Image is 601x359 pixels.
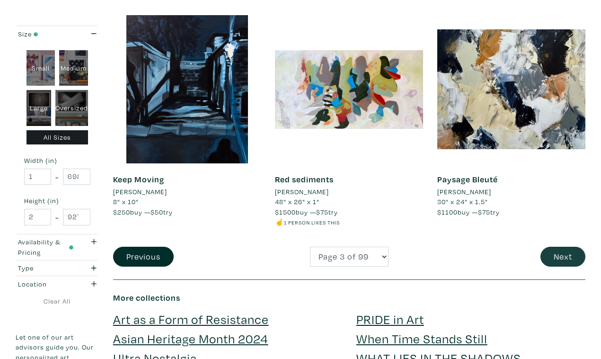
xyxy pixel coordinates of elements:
span: $75 [478,207,490,216]
button: Location [16,276,99,292]
div: All Sizes [27,130,88,145]
a: When Time Stands Still [356,330,487,347]
a: Keep Moving [113,174,164,185]
div: Small [27,50,55,86]
span: $1100 [437,207,458,216]
a: Red sediments [275,174,334,185]
span: buy — try [113,207,173,216]
div: Type [18,263,73,273]
div: Availability & Pricing [18,237,73,257]
span: - [55,211,59,224]
button: Next [540,247,585,267]
span: buy — try [437,207,500,216]
a: PRIDE in Art [356,311,424,327]
div: Medium [59,50,88,86]
a: Art as a Form of Resistance [113,311,269,327]
div: Large [27,90,52,126]
span: $75 [316,207,328,216]
li: [PERSON_NAME] [437,187,491,197]
span: $250 [113,207,130,216]
li: [PERSON_NAME] [113,187,167,197]
a: [PERSON_NAME] [113,187,261,197]
a: [PERSON_NAME] [275,187,423,197]
span: $50 [150,207,163,216]
button: Availability & Pricing [16,234,99,260]
li: ☝️ [275,217,423,227]
span: - [55,171,59,183]
a: [PERSON_NAME] [437,187,585,197]
span: $1500 [275,207,296,216]
small: Height (in) [24,197,90,204]
h6: More collections [113,293,585,303]
a: Asian Heritage Month 2024 [113,330,268,347]
span: 30" x 24" x 1.5" [437,197,488,206]
button: Type [16,260,99,276]
span: 8" x 10" [113,197,139,206]
div: Oversized [55,90,88,126]
small: Width (in) [24,157,90,164]
span: buy — try [275,207,338,216]
div: Size [18,29,73,39]
li: [PERSON_NAME] [275,187,329,197]
a: Clear All [16,296,99,306]
span: 48" x 26" x 1" [275,197,319,206]
small: 1 person likes this [284,219,340,226]
button: Size [16,26,99,42]
a: Paysage Bleuté [437,174,498,185]
div: Location [18,279,73,289]
button: Previous [113,247,174,267]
